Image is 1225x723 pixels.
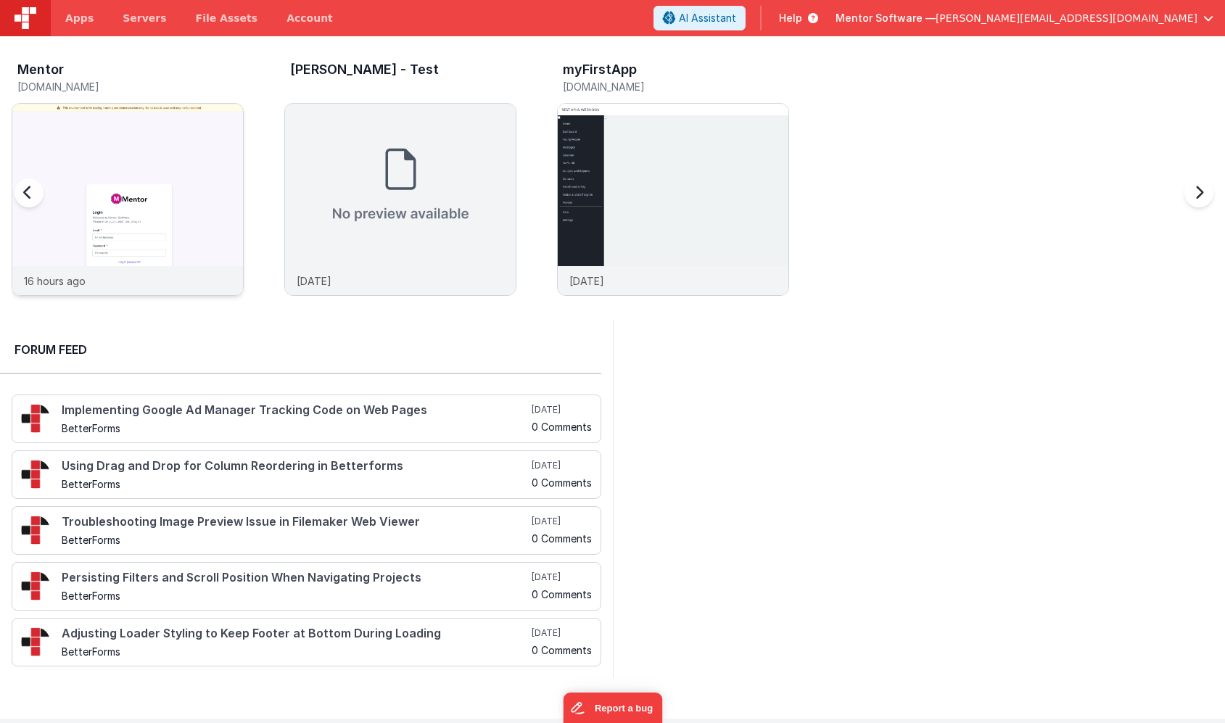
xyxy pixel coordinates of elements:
span: Apps [65,11,94,25]
h4: Persisting Filters and Scroll Position When Navigating Projects [62,571,529,584]
h5: BetterForms [62,590,529,601]
a: Implementing Google Ad Manager Tracking Code on Web Pages BetterForms [DATE] 0 Comments [12,394,601,443]
button: Mentor Software — [PERSON_NAME][EMAIL_ADDRESS][DOMAIN_NAME] [836,11,1213,25]
span: File Assets [196,11,258,25]
h5: BetterForms [62,534,529,545]
img: 295_2.png [21,516,50,545]
h5: [DOMAIN_NAME] [17,81,244,92]
h5: 0 Comments [532,645,592,656]
a: Adjusting Loader Styling to Keep Footer at Bottom During Loading BetterForms [DATE] 0 Comments [12,618,601,666]
h3: myFirstApp [563,62,637,77]
h5: 0 Comments [532,589,592,600]
h5: 0 Comments [532,533,592,544]
h3: Mentor [17,62,64,77]
h5: [DATE] [532,460,592,471]
img: 295_2.png [21,460,50,489]
h5: 0 Comments [532,477,592,488]
h2: Forum Feed [15,341,587,358]
span: [PERSON_NAME][EMAIL_ADDRESS][DOMAIN_NAME] [936,11,1197,25]
h5: BetterForms [62,646,529,657]
iframe: Marker.io feedback button [563,693,662,723]
button: AI Assistant [653,6,746,30]
h3: [PERSON_NAME] - Test [290,62,439,77]
span: AI Assistant [679,11,736,25]
span: Servers [123,11,166,25]
a: Persisting Filters and Scroll Position When Navigating Projects BetterForms [DATE] 0 Comments [12,562,601,611]
span: Mentor Software — [836,11,936,25]
p: [DATE] [569,273,604,289]
h5: [DATE] [532,516,592,527]
h5: [DOMAIN_NAME] [563,81,789,92]
h5: [DATE] [532,404,592,416]
a: Using Drag and Drop for Column Reordering in Betterforms BetterForms [DATE] 0 Comments [12,450,601,499]
h5: BetterForms [62,479,529,489]
h5: [DATE] [532,627,592,639]
h4: Implementing Google Ad Manager Tracking Code on Web Pages [62,404,529,417]
p: [DATE] [297,273,331,289]
img: 295_2.png [21,571,50,600]
img: 295_2.png [21,404,50,433]
h5: 0 Comments [532,421,592,432]
span: Help [779,11,802,25]
a: Troubleshooting Image Preview Issue in Filemaker Web Viewer BetterForms [DATE] 0 Comments [12,506,601,555]
img: 295_2.png [21,627,50,656]
h4: Adjusting Loader Styling to Keep Footer at Bottom During Loading [62,627,529,640]
h5: BetterForms [62,423,529,434]
h5: [DATE] [532,571,592,583]
h4: Troubleshooting Image Preview Issue in Filemaker Web Viewer [62,516,529,529]
h4: Using Drag and Drop for Column Reordering in Betterforms [62,460,529,473]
